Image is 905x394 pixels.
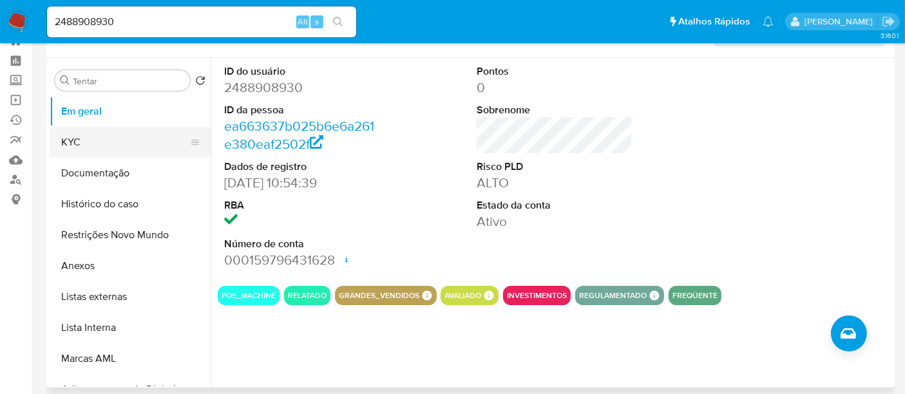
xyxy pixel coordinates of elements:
font: ID da pessoa [224,102,284,117]
a: ea663637b025b6e6a261e380eaf2502f [224,117,374,153]
font: Risco PLD [477,159,523,174]
font: ALTO [477,173,509,192]
font: RBA [224,198,244,212]
button: ícone de pesquisa [325,13,351,31]
a: Sair [882,15,895,28]
button: Histórico do caso [50,189,211,220]
font: Sobrenome [477,102,530,117]
font: 3.160.1 [881,30,899,41]
font: ID do usuário [224,64,285,79]
button: KYC [50,127,200,158]
font: 0 [477,78,485,97]
button: Lista Interna [50,312,211,343]
button: Documentação [50,158,211,189]
button: Restrições Novo Mundo [50,220,211,250]
input: Pesquisar usuários ou casos... [47,14,356,30]
p: erico.trevizan@mercadopago.com.br [805,15,877,28]
button: Listas externas [50,281,211,312]
font: Número de conta [224,236,304,251]
button: Marcas AML [50,343,211,374]
font: Estado da conta [477,198,551,212]
font: Dados de registro [224,159,307,174]
font: Ativo [477,212,507,230]
font: Alt [298,15,308,28]
button: Retornar ao pide padrão [195,75,205,89]
button: Em geral [50,96,211,127]
font: 000159796431628 [224,250,335,269]
font: [DATE] 10:54:39 [224,173,317,192]
font: 2488908930 [224,78,303,97]
button: Tentar [60,75,70,86]
font: s [315,15,319,28]
a: Notificações [763,16,774,27]
font: Pontos [477,64,509,79]
font: [PERSON_NAME] [805,15,873,28]
font: Atalhos Rápidos [678,14,750,28]
input: Tentar [73,75,185,87]
button: Anexos [50,250,211,281]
